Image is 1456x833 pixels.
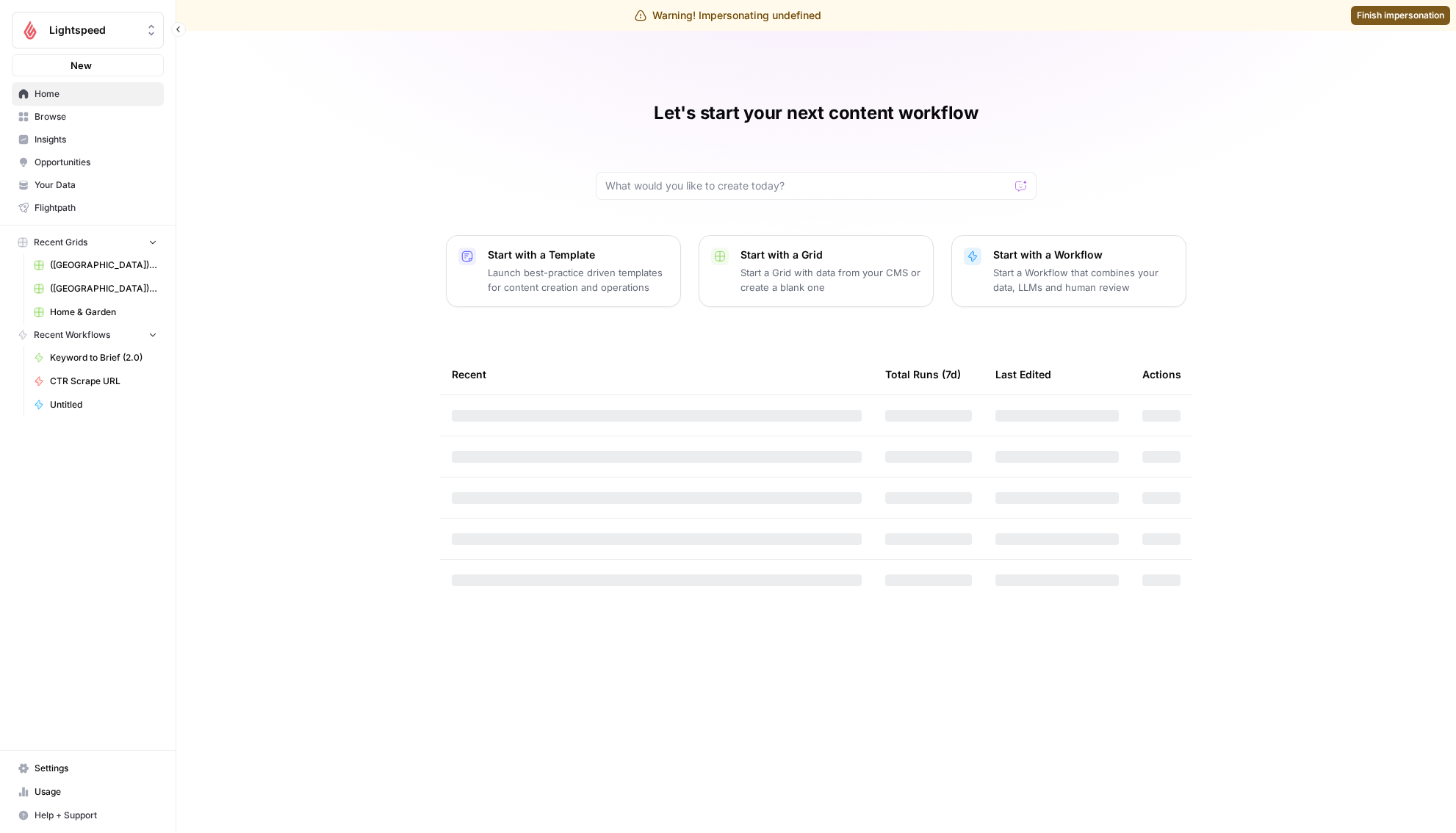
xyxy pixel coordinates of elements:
h1: Let's start your next content workflow [654,101,979,125]
button: New [12,54,164,76]
div: Recent [452,354,862,394]
a: Usage [12,780,164,804]
span: ([GEOGRAPHIC_DATA]) [DEMOGRAPHIC_DATA] - Generate Articles [50,282,157,295]
button: Recent Workflows [12,324,164,346]
span: Lightspeed [49,23,138,37]
a: Untitled [27,393,164,416]
a: Finish impersonation [1351,6,1450,25]
span: Your Data [35,178,157,192]
a: Keyword to Brief (2.0) [27,346,164,369]
a: Insights [12,128,164,151]
span: Finish impersonation [1357,9,1444,22]
span: Insights [35,133,157,146]
span: Untitled [50,398,157,411]
button: Start with a WorkflowStart a Workflow that combines your data, LLMs and human review [951,235,1186,307]
p: Start with a Workflow [993,248,1174,262]
p: Launch best-practice driven templates for content creation and operations [488,265,668,295]
span: New [71,58,92,73]
span: Browse [35,110,157,123]
a: Your Data [12,173,164,197]
a: Settings [12,757,164,780]
a: Flightpath [12,196,164,220]
button: Help + Support [12,804,164,827]
div: Actions [1142,354,1181,394]
a: Browse [12,105,164,129]
span: Opportunities [35,156,157,169]
span: Usage [35,785,157,798]
div: Last Edited [995,354,1051,394]
div: Total Runs (7d) [885,354,961,394]
a: CTR Scrape URL [27,369,164,393]
a: Opportunities [12,151,164,174]
button: Start with a TemplateLaunch best-practice driven templates for content creation and operations [446,235,681,307]
a: ([GEOGRAPHIC_DATA]) [DEMOGRAPHIC_DATA] - Generate Articles [27,277,164,300]
a: Home & Garden [27,300,164,324]
span: CTR Scrape URL [50,375,157,388]
button: Start with a GridStart a Grid with data from your CMS or create a blank one [699,235,934,307]
span: Recent Grids [34,236,87,249]
span: Flightpath [35,201,157,214]
span: Keyword to Brief (2.0) [50,351,157,364]
span: Help + Support [35,809,157,822]
p: Start with a Grid [740,248,921,262]
span: Home & Garden [50,306,157,319]
span: ([GEOGRAPHIC_DATA]) [DEMOGRAPHIC_DATA] - Generate Articles [50,259,157,272]
a: ([GEOGRAPHIC_DATA]) [DEMOGRAPHIC_DATA] - Generate Articles [27,253,164,277]
button: Workspace: Lightspeed [12,12,164,48]
a: Home [12,82,164,106]
span: Settings [35,762,157,775]
img: Lightspeed Logo [17,17,43,43]
button: Recent Grids [12,231,164,253]
div: Warning! Impersonating undefined [635,8,821,23]
p: Start a Workflow that combines your data, LLMs and human review [993,265,1174,295]
span: Home [35,87,157,101]
p: Start with a Template [488,248,668,262]
input: What would you like to create today? [605,178,1009,193]
span: Recent Workflows [34,328,110,342]
p: Start a Grid with data from your CMS or create a blank one [740,265,921,295]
